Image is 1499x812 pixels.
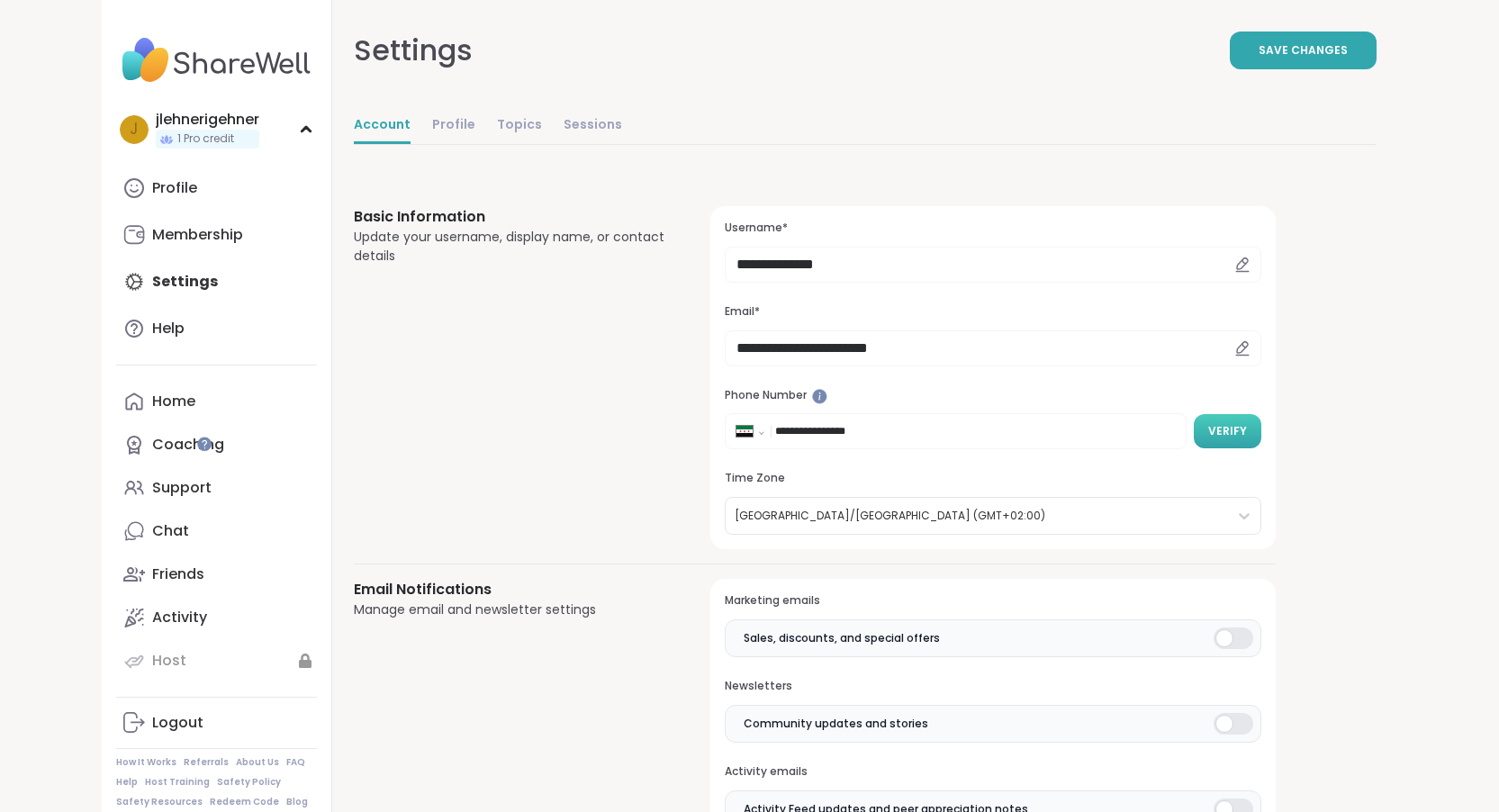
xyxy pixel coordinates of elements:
a: Activity [116,596,317,639]
a: Chat [116,510,317,553]
h3: Basic Information [354,206,668,228]
div: Manage email and newsletter settings [354,600,668,619]
h3: Email Notifications [354,579,668,600]
a: Home [116,380,317,423]
a: FAQ [286,756,305,769]
h3: Username* [725,221,1260,236]
h3: Activity emails [725,764,1260,780]
a: Account [354,108,411,144]
div: Home [152,392,195,411]
a: Sessions [564,108,622,144]
a: Safety Resources [116,796,203,808]
a: Help [116,307,317,350]
a: About Us [236,756,279,769]
a: Coaching [116,423,317,466]
div: Chat [152,521,189,541]
span: Sales, discounts, and special offers [744,630,940,646]
a: How It Works [116,756,176,769]
a: Referrals [184,756,229,769]
div: Friends [152,564,204,584]
span: j [130,118,138,141]
span: Save Changes [1259,42,1348,59]
span: 1 Pro credit [177,131,234,147]
span: Verify [1208,423,1247,439]
div: Profile [152,178,197,198]
a: Profile [432,108,475,144]
div: jlehnerigehner [156,110,259,130]
div: Update your username, display name, or contact details [354,228,668,266]
h3: Phone Number [725,388,1260,403]
a: Host [116,639,317,682]
a: Profile [116,167,317,210]
div: Membership [152,225,243,245]
a: Friends [116,553,317,596]
a: Support [116,466,317,510]
a: Topics [497,108,542,144]
h3: Marketing emails [725,593,1260,609]
a: Blog [286,796,308,808]
div: Support [152,478,212,498]
a: Logout [116,701,317,744]
div: Logout [152,713,203,733]
div: Host [152,651,186,671]
div: Settings [354,29,473,72]
a: Membership [116,213,317,257]
div: Help [152,319,185,338]
h3: Email* [725,304,1260,320]
a: Host Training [145,776,210,789]
button: Save Changes [1230,32,1377,69]
span: Community updates and stories [744,716,928,732]
div: Activity [152,608,207,627]
button: Verify [1194,414,1261,448]
h3: Newsletters [725,679,1260,694]
iframe: Spotlight [197,437,212,451]
img: ShareWell Nav Logo [116,29,317,92]
iframe: Spotlight [812,389,827,404]
a: Safety Policy [217,776,281,789]
div: Coaching [152,435,224,455]
h3: Time Zone [725,471,1260,486]
a: Redeem Code [210,796,279,808]
a: Help [116,776,138,789]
